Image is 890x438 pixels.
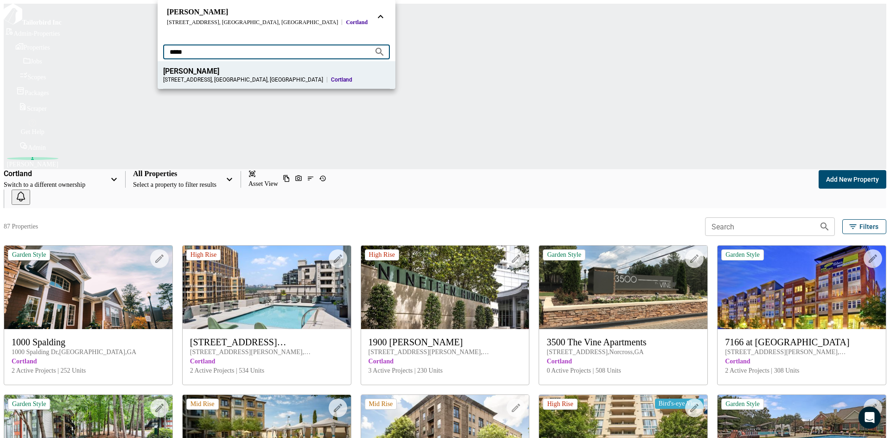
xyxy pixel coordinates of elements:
[167,19,338,26] div: [STREET_ADDRESS] , [GEOGRAPHIC_DATA] , [GEOGRAPHIC_DATA]
[331,76,390,83] span: Cortland
[163,76,323,83] div: [STREET_ADDRESS] , [GEOGRAPHIC_DATA] , [GEOGRAPHIC_DATA]
[346,19,368,26] span: Cortland
[163,67,390,76] div: [PERSON_NAME]
[858,406,881,429] div: Open Intercom Messenger
[370,43,389,61] button: Search projects
[167,7,368,17] div: [PERSON_NAME]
